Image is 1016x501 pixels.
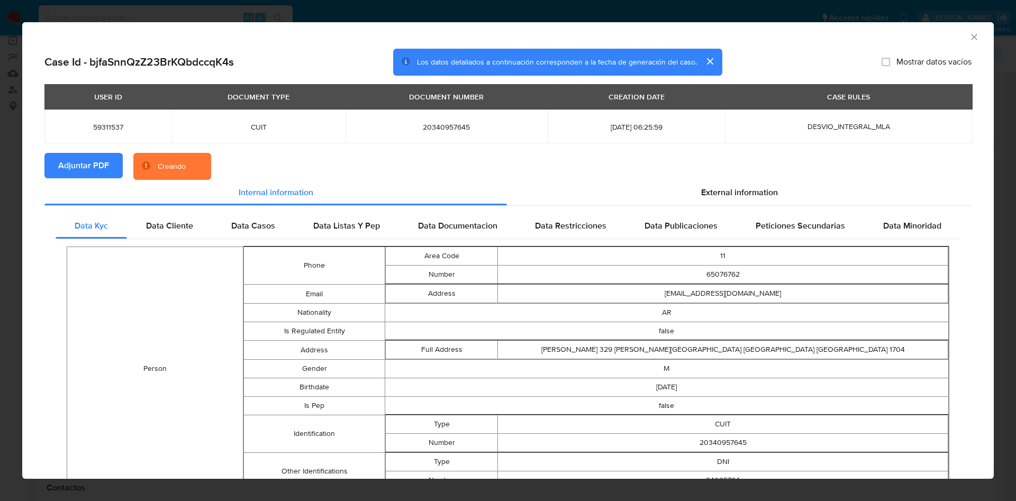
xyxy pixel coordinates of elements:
[57,122,159,132] span: 59311537
[244,378,385,397] td: Birthdate
[244,453,385,490] td: Other Identifications
[498,285,948,303] td: [EMAIL_ADDRESS][DOMAIN_NAME]
[244,322,385,341] td: Is Regulated Entity
[756,220,845,232] span: Peticiones Secundarias
[498,434,948,452] td: 20340957645
[882,58,890,66] input: Mostrar datos vacíos
[158,161,186,172] div: Creando
[560,122,712,132] span: [DATE] 06:25:59
[385,360,948,378] td: M
[403,88,490,106] div: DOCUMENT NUMBER
[385,471,498,490] td: Number
[896,57,972,67] span: Mostrar datos vacíos
[56,213,960,239] div: Detailed internal info
[385,266,498,284] td: Number
[185,122,333,132] span: CUIT
[535,220,606,232] span: Data Restricciones
[385,434,498,452] td: Number
[498,415,948,434] td: CUIT
[75,220,108,232] span: Data Kyc
[44,180,972,205] div: Detailed info
[385,397,948,415] td: false
[385,341,498,359] td: Full Address
[969,32,978,41] button: Cerrar ventana
[697,49,722,74] button: cerrar
[385,304,948,322] td: AR
[418,220,497,232] span: Data Documentacion
[385,415,498,434] td: Type
[883,220,941,232] span: Data Minoridad
[498,341,948,359] td: [PERSON_NAME] 329 [PERSON_NAME][GEOGRAPHIC_DATA] [GEOGRAPHIC_DATA] [GEOGRAPHIC_DATA] 1704
[645,220,718,232] span: Data Publicaciones
[231,220,275,232] span: Data Casos
[88,88,129,106] div: USER ID
[239,186,313,198] span: Internal information
[244,360,385,378] td: Gender
[498,266,948,284] td: 65076762
[44,55,234,69] h2: Case Id - bjfaSnnQzZ23BrKQbdccqK4s
[498,453,948,471] td: DNI
[385,378,948,397] td: [DATE]
[244,285,385,304] td: Email
[67,247,243,491] td: Person
[498,247,948,266] td: 11
[417,57,697,67] span: Los datos detallados a continuación corresponden a la fecha de generación del caso.
[498,471,948,490] td: 34095764
[385,322,948,341] td: false
[146,220,193,232] span: Data Cliente
[244,247,385,285] td: Phone
[701,186,778,198] span: External information
[358,122,536,132] span: 20340957645
[385,453,498,471] td: Type
[385,247,498,266] td: Area Code
[44,153,123,178] button: Adjuntar PDF
[821,88,876,106] div: CASE RULES
[244,397,385,415] td: Is Pep
[602,88,671,106] div: CREATION DATE
[244,304,385,322] td: Nationality
[22,22,994,479] div: closure-recommendation-modal
[808,121,890,132] span: DESVIO_INTEGRAL_MLA
[244,415,385,453] td: Identification
[58,154,109,177] span: Adjuntar PDF
[313,220,380,232] span: Data Listas Y Pep
[244,341,385,360] td: Address
[221,88,296,106] div: DOCUMENT TYPE
[385,285,498,303] td: Address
